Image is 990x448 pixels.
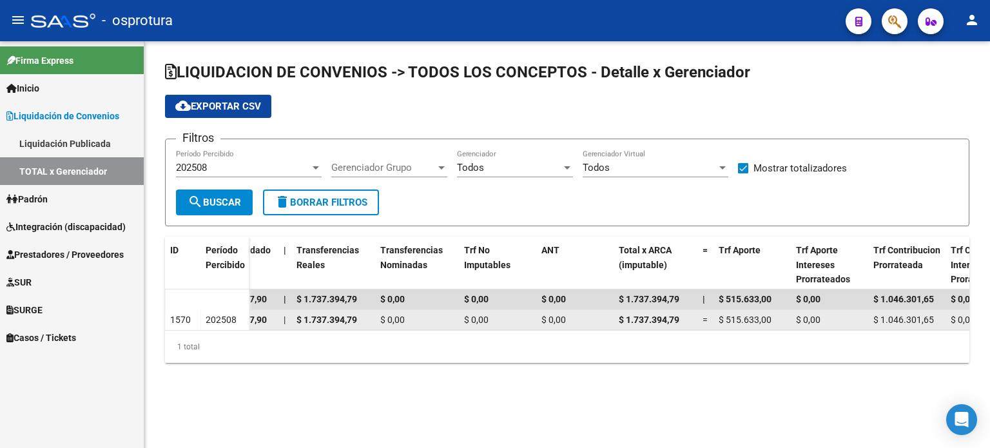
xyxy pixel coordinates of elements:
[583,162,610,173] span: Todos
[165,95,271,118] button: Exportar CSV
[703,245,708,255] span: =
[284,245,286,255] span: |
[176,190,253,215] button: Buscar
[296,315,357,325] span: $ 1.737.394,79
[175,98,191,113] mat-icon: cloud_download
[170,315,191,325] span: 1570
[6,303,43,317] span: SURGE
[165,331,969,363] div: 1 total
[275,194,290,209] mat-icon: delete
[278,237,291,293] datatable-header-cell: |
[873,294,934,304] span: $ 1.046.301,65
[275,197,367,208] span: Borrar Filtros
[206,245,271,255] span: Total Liquidado
[380,315,405,325] span: $ 0,00
[165,63,750,81] span: LIQUIDACION DE CONVENIOS -> TODOS LOS CONCEPTOS - Detalle x Gerenciador
[946,404,977,435] div: Open Intercom Messenger
[6,220,126,234] span: Integración (discapacidad)
[6,81,39,95] span: Inicio
[951,294,975,304] span: $ 0,00
[10,12,26,28] mat-icon: menu
[331,162,436,173] span: Gerenciador Grupo
[188,194,203,209] mat-icon: search
[206,315,237,325] span: 202508
[951,315,975,325] span: $ 0,00
[719,294,772,304] span: $ 515.633,00
[719,245,761,255] span: Trf Aporte
[284,294,286,304] span: |
[296,294,357,304] span: $ 1.737.394,79
[703,294,705,304] span: |
[175,101,261,112] span: Exportar CSV
[188,197,241,208] span: Buscar
[964,12,980,28] mat-icon: person
[6,192,48,206] span: Padrón
[873,245,940,270] span: Trf Contribucion Prorrateada
[6,109,119,123] span: Liquidación de Convenios
[791,237,868,293] datatable-header-cell: Trf Aporte Intereses Prorrateados
[291,237,375,293] datatable-header-cell: Transferencias Reales
[873,315,934,325] span: $ 1.046.301,65
[296,245,359,270] span: Transferencias Reales
[753,161,847,176] span: Mostrar totalizadores
[541,315,566,325] span: $ 0,00
[536,237,614,293] datatable-header-cell: ANT
[6,275,32,289] span: SUR
[206,245,245,270] span: Período Percibido
[176,129,220,147] h3: Filtros
[796,245,850,285] span: Trf Aporte Intereses Prorrateados
[541,245,559,255] span: ANT
[459,237,536,293] datatable-header-cell: Trf No Imputables
[619,245,672,270] span: Total x ARCA (imputable)
[703,315,708,325] span: =
[614,237,697,293] datatable-header-cell: Total x ARCA (imputable)
[380,245,443,270] span: Transferencias Nominadas
[541,294,566,304] span: $ 0,00
[263,190,379,215] button: Borrar Filtros
[6,54,73,68] span: Firma Express
[464,315,489,325] span: $ 0,00
[619,294,679,304] span: $ 1.737.394,79
[457,162,484,173] span: Todos
[170,245,179,255] span: ID
[464,245,510,270] span: Trf No Imputables
[284,315,286,325] span: |
[796,315,820,325] span: $ 0,00
[719,315,772,325] span: $ 515.633,00
[176,162,207,173] span: 202508
[868,237,946,293] datatable-header-cell: Trf Contribucion Prorrateada
[796,294,820,304] span: $ 0,00
[165,237,200,291] datatable-header-cell: ID
[619,315,679,325] span: $ 1.737.394,79
[6,248,124,262] span: Prestadores / Proveedores
[200,237,249,291] datatable-header-cell: Período Percibido
[6,331,76,345] span: Casos / Tickets
[713,237,791,293] datatable-header-cell: Trf Aporte
[697,237,713,293] datatable-header-cell: =
[380,294,405,304] span: $ 0,00
[375,237,459,293] datatable-header-cell: Transferencias Nominadas
[464,294,489,304] span: $ 0,00
[102,6,173,35] span: - osprotura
